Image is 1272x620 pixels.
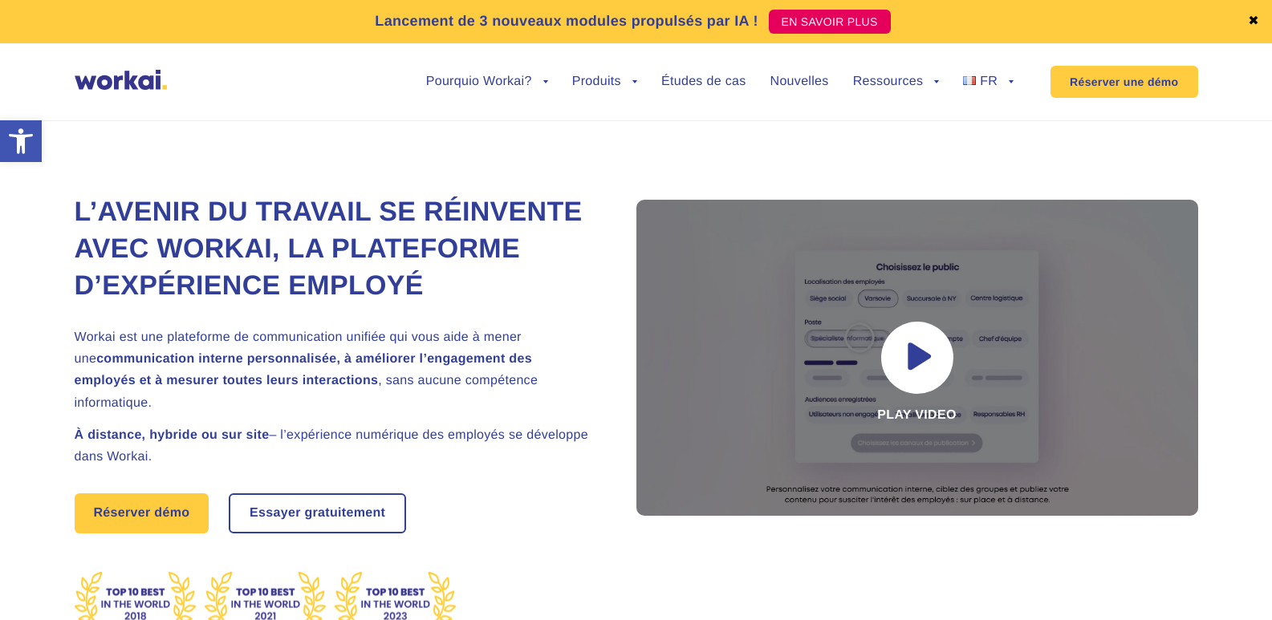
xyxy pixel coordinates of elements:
[1248,15,1259,28] a: ✖
[853,75,940,88] a: Ressources
[661,75,746,88] a: Études de cas
[1051,66,1197,98] a: Réserver une démo
[75,428,270,442] strong: À distance, hybride ou sur site
[75,194,596,305] h1: L’avenir du travail se réinvente avec Workai, la plateforme d’expérience employé
[769,10,891,34] a: EN SAVOIR PLUS
[375,10,758,32] p: Lancement de 3 nouveaux modules propulsés par IA !
[75,326,596,414] h2: Workai est une plateforme de communication unifiée qui vous aide à mener une , sans aucune compét...
[75,352,532,387] strong: communication interne personnalisée, à améliorer l’engagement des employés et à mesurer toutes le...
[75,493,209,533] a: Réserver démo
[572,75,637,88] a: Produits
[75,424,596,468] h2: .
[770,75,829,88] a: Nouvelles
[980,75,998,88] span: FR
[230,495,404,532] a: Essayer gratuitement
[636,200,1198,516] div: Play video
[75,428,588,464] span: – l’expérience numérique des employés se développe dans Workai
[426,75,548,88] a: Pourquio Workai?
